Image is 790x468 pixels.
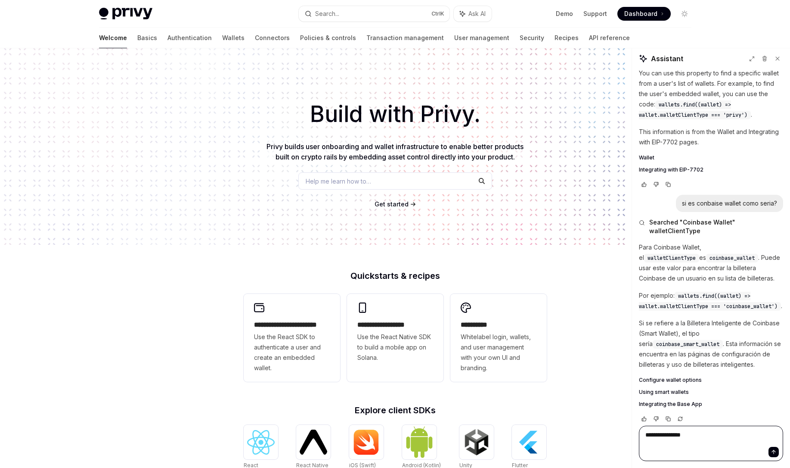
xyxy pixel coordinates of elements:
span: Using smart wallets [639,389,689,396]
a: Get started [375,200,409,209]
a: Wallet [639,154,783,161]
span: walletClientType [647,255,696,262]
button: Toggle dark mode [678,7,691,21]
a: Using smart wallets [639,389,783,396]
a: Recipes [555,28,579,48]
span: Wallet [639,154,654,161]
img: React [247,430,275,455]
a: User management [454,28,509,48]
h2: Quickstarts & recipes [244,271,547,280]
p: Por ejemplo: . [639,290,783,311]
a: Policies & controls [300,28,356,48]
a: **** *****Whitelabel login, wallets, and user management with your own UI and branding. [450,294,547,382]
span: Use the React Native SDK to build a mobile app on Solana. [357,332,433,363]
a: Dashboard [617,7,671,21]
span: Help me learn how to… [306,177,371,186]
a: Authentication [167,28,212,48]
a: Configure wallet options [639,377,783,384]
button: Send message [768,447,779,457]
div: si es conbaise wallet como seria? [682,199,777,208]
span: Configure wallet options [639,377,702,384]
button: Ask AI [454,6,492,22]
h1: Build with Privy. [14,97,776,131]
a: Integrating with EIP-7702 [639,166,783,173]
span: Privy builds user onboarding and wallet infrastructure to enable better products built on crypto ... [266,142,524,161]
button: Search...CtrlK [299,6,449,22]
a: Demo [556,9,573,18]
span: wallets.find((wallet) => wallet.walletClientType === 'privy') [639,101,747,119]
button: Searched "Coinbase Wallet" walletClientType [639,218,783,235]
span: Dashboard [624,9,657,18]
span: Assistant [651,53,683,64]
a: **** **** **** ***Use the React Native SDK to build a mobile app on Solana. [347,294,443,382]
img: Unity [463,428,490,456]
h2: Explore client SDKs [244,406,547,415]
p: You can use this property to find a specific wallet from a user's list of wallets. For example, t... [639,68,783,120]
img: light logo [99,8,152,20]
a: Basics [137,28,157,48]
img: Flutter [515,428,543,456]
img: React Native [300,430,327,454]
a: Wallets [222,28,245,48]
a: Transaction management [366,28,444,48]
span: Ctrl K [431,10,444,17]
a: API reference [589,28,630,48]
span: Whitelabel login, wallets, and user management with your own UI and branding. [461,332,536,373]
span: coinbase_wallet [709,255,755,262]
img: Android (Kotlin) [406,426,433,458]
p: Si se refiere a la Billetera Inteligente de Coinbase (Smart Wallet), el tipo sería . Esta informa... [639,318,783,370]
a: Integrating the Base App [639,401,783,408]
span: coinbase_smart_wallet [656,341,719,348]
p: Para Coinbase Wallet, el es . Puede usar este valor para encontrar la billetera Coinbase de un us... [639,242,783,284]
a: Connectors [255,28,290,48]
span: Ask AI [468,9,486,18]
span: wallets.find((wallet) => wallet.walletClientType === 'coinbase_wallet') [639,293,778,310]
span: Use the React SDK to authenticate a user and create an embedded wallet. [254,332,330,373]
span: Integrating the Base App [639,401,702,408]
a: Welcome [99,28,127,48]
span: Searched "Coinbase Wallet" walletClientType [649,218,783,235]
span: Integrating with EIP-7702 [639,166,703,173]
img: iOS (Swift) [353,429,380,455]
div: Search... [315,9,339,19]
a: Support [583,9,607,18]
a: Security [520,28,544,48]
p: This information is from the Wallet and Integrating with EIP-7702 pages. [639,127,783,147]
